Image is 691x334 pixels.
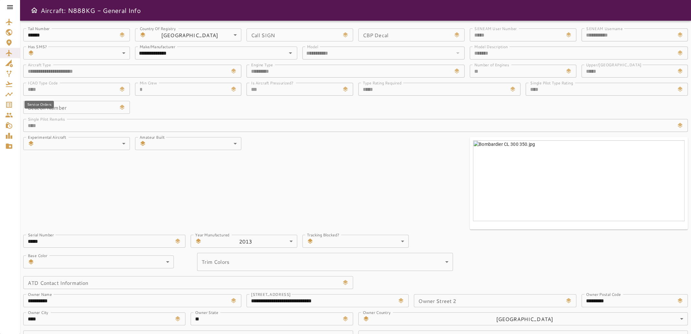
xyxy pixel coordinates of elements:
label: Single Pilot Type Rating [530,80,573,85]
div: ​ [37,47,130,59]
div: [GEOGRAPHIC_DATA] [149,28,242,41]
img: Bombardier CL 300 350.jpg [473,140,685,221]
label: SENEAM User Number [474,26,517,31]
label: Type Rating Required [363,80,401,85]
label: [STREET_ADDRESS] [251,291,291,297]
label: Experimental Aircraft [28,134,66,140]
label: Base Color [28,253,47,258]
div: ​ [197,253,453,271]
label: Min Crew [140,80,157,85]
div: ​ [316,235,409,248]
button: Open drawer [28,4,41,17]
label: Aircraft Type [28,62,51,67]
label: SENEAM Username [586,26,623,31]
button: Open [286,48,295,58]
label: Serial Number [28,232,54,237]
label: Model [307,44,318,49]
div: ​ [37,255,174,268]
label: Number of Engines [474,62,509,67]
label: Has SMS? [28,44,47,49]
label: Engine Type [251,62,273,67]
label: ICAO Type Code [28,80,58,85]
label: Amateur Built [140,134,164,140]
label: Tail Number [28,26,50,31]
label: Is Aircraft Pressurized? [251,80,293,85]
h6: Aircraft: N888KG - General Info [41,5,141,16]
label: Owner City [28,309,48,315]
div: ​ [37,137,130,150]
label: Year Manufactured [195,232,229,237]
label: Owner Name [28,291,52,297]
label: Owner Postal Code [586,291,621,297]
div: Service Orders [25,101,54,109]
label: Owner State [195,309,218,315]
label: Country Of Registry [140,26,176,31]
div: 2013 [204,235,297,248]
label: Single Pilot Remarks [28,116,65,122]
label: Make/Manufacturer [140,44,175,49]
label: Upper/[GEOGRAPHIC_DATA] [586,62,641,67]
label: Model Description [474,44,508,49]
label: Owner Country [363,309,390,315]
div: ​ [149,137,242,150]
label: Tracking Blocked? [307,232,339,237]
div: [GEOGRAPHIC_DATA] [372,312,688,325]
